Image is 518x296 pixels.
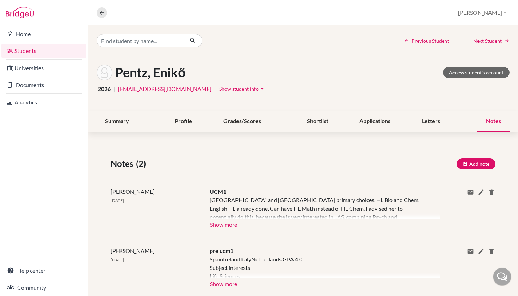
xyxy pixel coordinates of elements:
button: [PERSON_NAME] [455,6,510,19]
span: UCM1 [210,188,226,195]
span: Previous Student [412,37,449,44]
i: arrow_drop_down [259,85,266,92]
span: (2) [136,157,149,170]
a: Students [1,44,86,58]
img: Bridge-U [6,7,34,18]
div: SpainIrelandItalyNetherlands GPA 4.0 Subject interests Life Sciences Biochemists and Biophysicist... [210,255,430,278]
span: [DATE] [111,257,124,262]
div: Applications [351,111,399,132]
span: [DATE] [111,198,124,203]
button: Add note [457,158,495,169]
a: Home [1,27,86,41]
span: 2026 [98,85,111,93]
a: [EMAIL_ADDRESS][DOMAIN_NAME] [118,85,211,93]
div: Summary [97,111,137,132]
img: Enikő Pentz's avatar [97,65,112,80]
a: Next Student [473,37,510,44]
input: Find student by name... [97,34,184,47]
button: Show more [210,278,238,289]
span: pre ucm1 [210,247,233,254]
div: Letters [413,111,449,132]
div: Profile [166,111,201,132]
span: | [214,85,216,93]
a: Analytics [1,95,86,109]
a: Documents [1,78,86,92]
span: Show student info [219,86,259,92]
a: Access student's account [443,67,510,78]
div: Notes [477,111,510,132]
span: Next Student [473,37,502,44]
span: Notes [111,157,136,170]
span: | [113,85,115,93]
button: Show student infoarrow_drop_down [219,83,266,94]
a: Help center [1,264,86,278]
a: Universities [1,61,86,75]
div: Shortlist [298,111,337,132]
button: Show more [210,219,238,229]
span: [PERSON_NAME] [111,188,155,195]
h1: Pentz, Enikő [115,65,186,80]
a: Previous Student [404,37,449,44]
a: Community [1,280,86,295]
span: [PERSON_NAME] [111,247,155,254]
span: Help [16,5,31,11]
div: Grades/Scores [215,111,270,132]
div: [GEOGRAPHIC_DATA] and [GEOGRAPHIC_DATA] primary choices. HL Bio and Chem. English HL already done... [210,196,430,219]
